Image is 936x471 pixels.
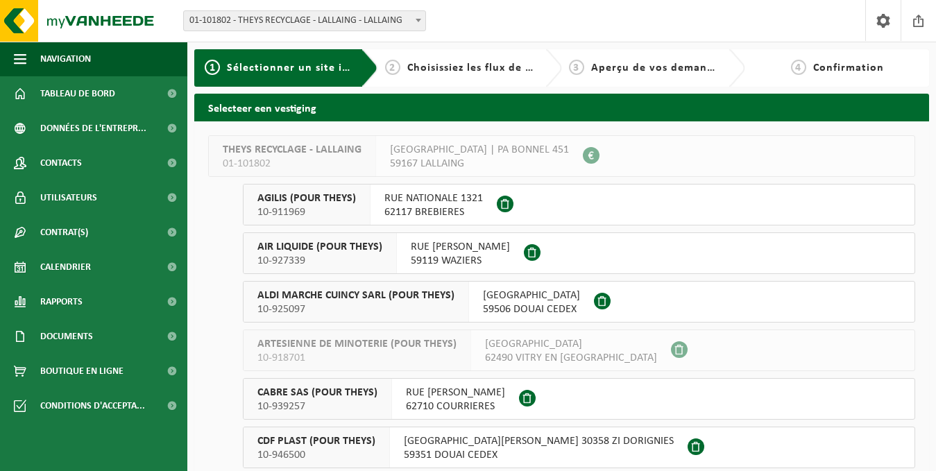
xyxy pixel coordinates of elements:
[40,250,91,284] span: Calendrier
[390,157,569,171] span: 59167 LALLAING
[485,351,657,365] span: 62490 VITRY EN [GEOGRAPHIC_DATA]
[40,76,115,111] span: Tableau de bord
[257,191,356,205] span: AGILIS (POUR THEYS)
[223,157,361,171] span: 01-101802
[406,400,505,413] span: 62710 COURRIERES
[194,94,929,121] h2: Selecteer een vestiging
[257,289,454,302] span: ALDI MARCHE CUINCY SARL (POUR THEYS)
[406,386,505,400] span: RUE [PERSON_NAME]
[243,378,915,420] button: CABRE SAS (POUR THEYS) 10-939257 RUE [PERSON_NAME]62710 COURRIERES
[257,240,382,254] span: AIR LIQUIDE (POUR THEYS)
[485,337,657,351] span: [GEOGRAPHIC_DATA]
[243,232,915,274] button: AIR LIQUIDE (POUR THEYS) 10-927339 RUE [PERSON_NAME]59119 WAZIERS
[813,62,884,74] span: Confirmation
[257,448,375,462] span: 10-946500
[40,111,146,146] span: Données de l'entrepr...
[411,254,510,268] span: 59119 WAZIERS
[243,427,915,468] button: CDF PLAST (POUR THEYS) 10-946500 [GEOGRAPHIC_DATA][PERSON_NAME] 30358 ZI DORIGNIES59351 DOUAI CEDEX
[483,289,580,302] span: [GEOGRAPHIC_DATA]
[257,386,377,400] span: CABRE SAS (POUR THEYS)
[184,11,425,31] span: 01-101802 - THEYS RECYCLAGE - LALLAING - LALLAING
[569,60,584,75] span: 3
[384,191,483,205] span: RUE NATIONALE 1321
[257,337,457,351] span: ARTESIENNE DE MINOTERIE (POUR THEYS)
[227,62,351,74] span: Sélectionner un site ici
[257,351,457,365] span: 10-918701
[407,62,638,74] span: Choisissiez les flux de déchets et récipients
[257,434,375,448] span: CDF PLAST (POUR THEYS)
[257,302,454,316] span: 10-925097
[483,302,580,316] span: 59506 DOUAI CEDEX
[183,10,426,31] span: 01-101802 - THEYS RECYCLAGE - LALLAING - LALLAING
[40,284,83,319] span: Rapports
[591,62,725,74] span: Aperçu de vos demandes
[40,180,97,215] span: Utilisateurs
[385,60,400,75] span: 2
[257,254,382,268] span: 10-927339
[40,354,124,388] span: Boutique en ligne
[223,143,361,157] span: THEYS RECYCLAGE - LALLAING
[40,146,82,180] span: Contacts
[40,42,91,76] span: Navigation
[390,143,569,157] span: [GEOGRAPHIC_DATA] | PA BONNEL 451
[257,400,377,413] span: 10-939257
[404,448,674,462] span: 59351 DOUAI CEDEX
[411,240,510,254] span: RUE [PERSON_NAME]
[40,388,145,423] span: Conditions d'accepta...
[243,281,915,323] button: ALDI MARCHE CUINCY SARL (POUR THEYS) 10-925097 [GEOGRAPHIC_DATA]59506 DOUAI CEDEX
[40,319,93,354] span: Documents
[205,60,220,75] span: 1
[791,60,806,75] span: 4
[243,184,915,225] button: AGILIS (POUR THEYS) 10-911969 RUE NATIONALE 132162117 BREBIERES
[257,205,356,219] span: 10-911969
[404,434,674,448] span: [GEOGRAPHIC_DATA][PERSON_NAME] 30358 ZI DORIGNIES
[384,205,483,219] span: 62117 BREBIERES
[40,215,88,250] span: Contrat(s)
